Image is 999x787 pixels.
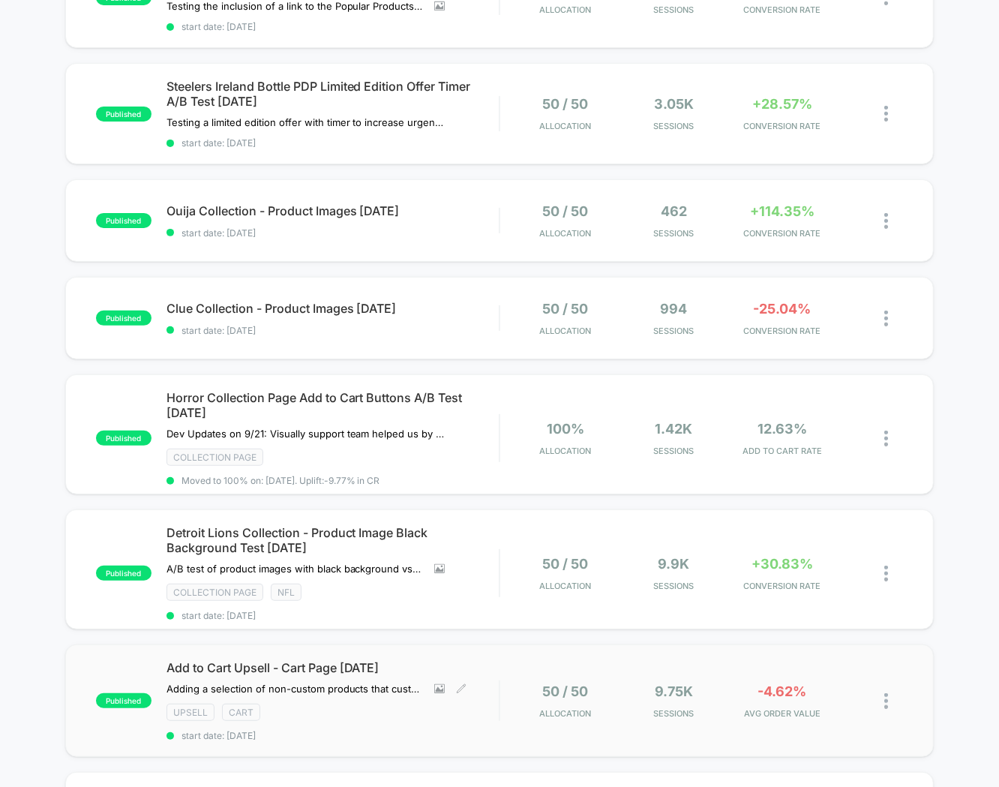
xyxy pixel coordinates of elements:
span: Allocation [539,121,591,131]
span: published [96,107,151,122]
span: -4.62% [757,683,806,699]
span: CONVERSION RATE [732,228,832,239]
span: Collection Page [166,584,263,601]
span: +114.35% [750,203,814,219]
span: published [96,213,151,228]
span: 9.75k [655,683,693,699]
span: 462 [661,203,687,219]
span: start date: [DATE] [166,325,499,336]
span: Steelers Ireland Bottle PDP Limited Edition Offer Timer A/B Test [DATE] [166,79,499,109]
span: Sessions [623,5,724,15]
span: Allocation [539,326,591,336]
img: close [884,566,888,581]
span: start date: [DATE] [166,137,499,149]
span: published [96,693,151,708]
img: close [884,431,888,446]
span: Allocation [539,446,591,456]
span: start date: [DATE] [166,610,499,621]
span: Detroit Lions Collection - Product Image Black Background Test [DATE] [166,525,499,555]
span: A/B test of product images with black background vs control.Goal(s): Improve adds to cart, conver... [166,563,423,575]
span: 1.42k [655,421,692,437]
span: 50 / 50 [542,96,588,112]
span: 50 / 50 [542,556,588,572]
span: 12.63% [757,421,807,437]
span: Horror Collection Page Add to Cart Buttons A/B Test [DATE] [166,390,499,420]
span: Sessions [623,121,724,131]
span: 3.05k [654,96,694,112]
span: Add to Cart Upsell - Cart Page [DATE] [166,660,499,675]
span: start date: [DATE] [166,730,499,741]
span: -25.04% [753,301,811,317]
span: Sessions [623,708,724,719]
span: Allocation [539,5,591,15]
span: 50 / 50 [542,203,588,219]
span: Allocation [539,581,591,591]
span: Clue Collection - Product Images [DATE] [166,301,499,316]
span: 994 [660,301,687,317]
img: close [884,311,888,326]
span: CONVERSION RATE [732,326,832,336]
span: Adding a selection of non-custom products that customers can add to their cart while on the Cart ... [166,683,423,695]
span: Sessions [623,326,724,336]
span: 50 / 50 [542,683,588,699]
span: start date: [DATE] [166,21,499,32]
span: AVG ORDER VALUE [732,708,832,719]
span: Ouija Collection - Product Images [DATE] [166,203,499,218]
span: start date: [DATE] [166,227,499,239]
span: +30.83% [751,556,813,572]
span: published [96,566,151,581]
span: Sessions [623,581,724,591]
span: Sessions [623,228,724,239]
span: Allocation [539,708,591,719]
span: 9.9k [658,556,689,572]
span: Testing a limited edition offer with timer to increase urgency for customers to add the Steelers ... [166,116,445,128]
span: Cart [222,704,260,721]
span: 50 / 50 [542,301,588,317]
span: +28.57% [752,96,812,112]
span: CONVERSION RATE [732,121,832,131]
span: Moved to 100% on: [DATE] . Uplift: -9.77% in CR [181,475,380,486]
span: NFL [271,584,301,601]
img: close [884,106,888,122]
span: published [96,431,151,446]
img: close [884,693,888,709]
span: 100% [547,421,584,437]
span: Upsell [166,704,214,721]
span: published [96,311,151,326]
span: Collection Page [166,449,263,466]
span: CONVERSION RATE [732,5,832,15]
img: close [884,213,888,229]
span: Sessions [623,446,724,456]
span: ADD TO CART RATE [732,446,832,456]
span: Dev Updates on 9/21: Visually support team helped us by allowing the Add to Cart button be clicka... [166,428,445,440]
span: Allocation [539,228,591,239]
span: CONVERSION RATE [732,581,832,591]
